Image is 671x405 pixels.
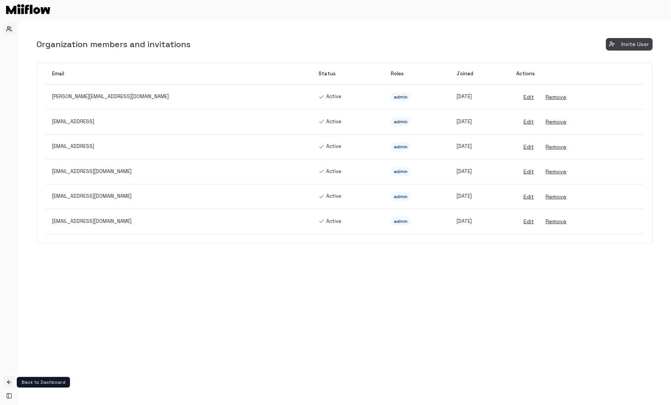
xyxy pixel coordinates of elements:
[451,63,511,85] th: Joined
[511,63,643,85] th: Actions
[36,39,190,50] h5: Organization members and invitations
[517,215,541,228] button: Edit
[17,377,70,388] div: Back to Dashboard
[517,141,541,153] button: Edit
[517,165,541,178] button: Edit
[319,143,379,150] span: Active
[517,91,541,103] button: Edit
[319,118,379,125] span: Active
[391,192,411,201] span: admin
[544,191,569,203] button: Remove
[544,215,569,228] button: Remove
[319,93,379,100] span: Active
[544,141,569,153] button: Remove
[46,63,312,85] th: Email
[319,218,379,225] span: Active
[544,165,569,178] button: Remove
[544,91,569,103] button: Remove
[312,63,385,85] th: Status
[385,63,451,85] th: Roles
[451,134,511,159] td: [DATE]
[517,116,541,128] button: Edit
[46,209,312,234] td: [EMAIL_ADDRESS][DOMAIN_NAME]
[6,4,50,14] img: Logo
[46,134,312,159] td: [EMAIL_ADDRESS]
[391,142,411,151] span: admin
[391,92,411,102] span: admin
[451,184,511,209] td: [DATE]
[606,38,653,51] button: Invite User
[319,193,379,200] span: Active
[451,159,511,184] td: [DATE]
[451,84,511,110] td: [DATE]
[517,191,541,203] button: Edit
[391,167,411,176] span: admin
[391,217,411,226] span: admin
[46,110,312,135] td: [EMAIL_ADDRESS]
[391,117,411,126] span: admin
[46,184,312,209] td: [EMAIL_ADDRESS][DOMAIN_NAME]
[46,159,312,184] td: [EMAIL_ADDRESS][DOMAIN_NAME]
[15,20,21,405] button: Toggle Sidebar
[544,116,569,128] button: Remove
[46,84,312,110] td: [PERSON_NAME][EMAIL_ADDRESS][DOMAIN_NAME]
[319,168,379,175] span: Active
[451,209,511,234] td: [DATE]
[451,110,511,135] td: [DATE]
